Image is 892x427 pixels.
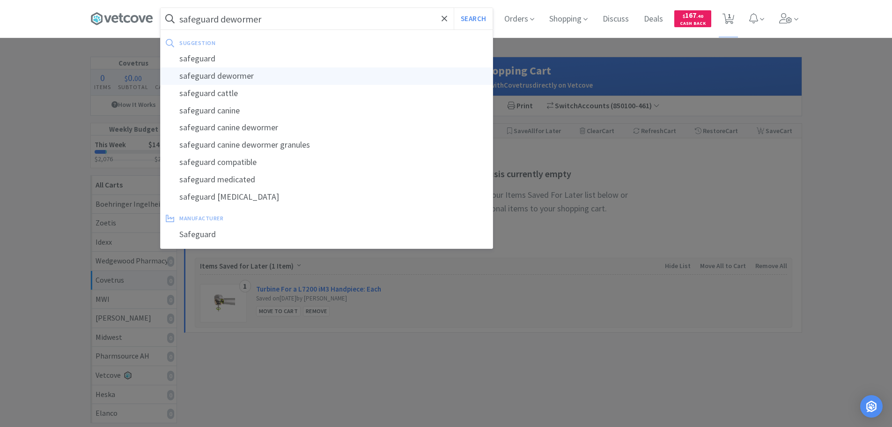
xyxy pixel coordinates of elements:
[161,171,493,188] div: safeguard medicated
[161,136,493,154] div: safeguard canine dewormer granules
[683,13,685,19] span: $
[599,15,633,23] a: Discuss
[179,36,351,50] div: suggestion
[454,8,493,30] button: Search
[161,119,493,136] div: safeguard canine dewormer
[680,21,706,27] span: Cash Back
[161,8,493,30] input: Search by item, sku, manufacturer, ingredient, size...
[161,67,493,85] div: safeguard dewormer
[161,188,493,206] div: safeguard [MEDICAL_DATA]
[696,13,703,19] span: . 40
[161,85,493,102] div: safeguard cattle
[674,6,711,31] a: $167.40Cash Back
[683,11,703,20] span: 167
[640,15,667,23] a: Deals
[161,50,493,67] div: safeguard
[179,211,355,225] div: manufacturer
[719,16,738,24] a: 1
[860,395,883,418] div: Open Intercom Messenger
[161,154,493,171] div: safeguard compatible
[161,102,493,120] div: safeguard canine
[161,226,493,243] div: Safeguard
